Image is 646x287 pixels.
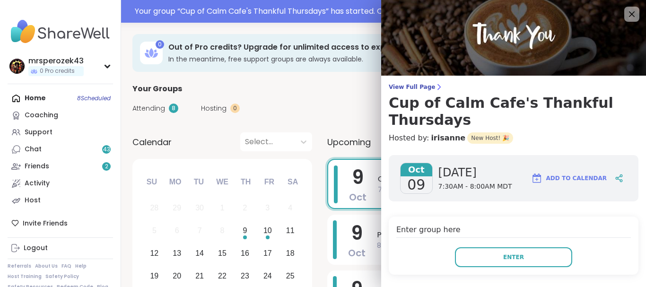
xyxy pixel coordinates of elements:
[150,247,158,260] div: 12
[35,263,58,270] a: About Us
[259,172,279,192] div: Fr
[263,247,272,260] div: 17
[378,185,617,195] span: 7:30AM - 8:00AM MDT
[190,266,210,286] div: Choose Tuesday, October 21st, 2025
[467,132,513,144] span: New Host! 🎉
[243,224,247,237] div: 9
[190,244,210,264] div: Choose Tuesday, October 14th, 2025
[25,196,41,205] div: Host
[45,273,79,280] a: Safety Policy
[389,83,638,91] span: View Full Page
[257,221,278,241] div: Choose Friday, October 10th, 2025
[25,145,42,154] div: Chat
[378,174,617,185] span: Cup of Calm Cafe's Thankful Thursdays
[280,266,300,286] div: Choose Saturday, October 25th, 2025
[389,132,638,144] h4: Hosted by:
[351,220,363,246] span: 9
[407,176,425,193] span: 09
[167,198,187,218] div: Not available Monday, September 29th, 2025
[188,172,209,192] div: Tu
[455,247,572,267] button: Enter
[531,173,542,184] img: ShareWell Logomark
[241,247,249,260] div: 16
[212,244,233,264] div: Choose Wednesday, October 15th, 2025
[195,270,204,282] div: 21
[218,247,227,260] div: 15
[167,266,187,286] div: Choose Monday, October 20th, 2025
[438,182,512,191] span: 7:30AM - 8:00AM MDT
[265,201,270,214] div: 3
[348,246,366,260] span: Oct
[263,224,272,237] div: 10
[503,253,524,261] span: Enter
[235,198,255,218] div: Not available Thursday, October 2nd, 2025
[144,244,165,264] div: Choose Sunday, October 12th, 2025
[257,244,278,264] div: Choose Friday, October 17th, 2025
[377,241,618,251] span: 8:00AM - 9:00AM MDT
[286,270,295,282] div: 25
[25,179,50,188] div: Activity
[165,172,185,192] div: Mo
[175,224,179,237] div: 6
[349,191,367,204] span: Oct
[8,215,113,232] div: Invite Friends
[220,224,225,237] div: 8
[132,104,165,113] span: Attending
[190,221,210,241] div: Not available Tuesday, October 7th, 2025
[150,270,158,282] div: 19
[8,240,113,257] a: Logout
[527,167,611,190] button: Add to Calendar
[431,132,465,144] a: irisanne
[8,158,113,175] a: Friends2
[141,172,162,192] div: Su
[8,141,113,158] a: Chat43
[546,174,607,183] span: Add to Calendar
[103,146,110,154] span: 43
[257,198,278,218] div: Not available Friday, October 3rd, 2025
[9,59,25,74] img: mrsperozek43
[25,111,58,120] div: Coaching
[212,198,233,218] div: Not available Wednesday, October 1st, 2025
[144,198,165,218] div: Not available Sunday, September 28th, 2025
[377,229,618,241] span: Pop Up! Morning Session!
[286,247,295,260] div: 18
[75,263,87,270] a: Help
[40,67,75,75] span: 0 Pro credits
[144,221,165,241] div: Not available Sunday, October 5th, 2025
[8,15,113,48] img: ShareWell Nav Logo
[8,124,113,141] a: Support
[152,224,157,237] div: 5
[8,107,113,124] a: Coaching
[167,244,187,264] div: Choose Monday, October 13th, 2025
[8,273,42,280] a: Host Training
[198,224,202,237] div: 7
[167,221,187,241] div: Not available Monday, October 6th, 2025
[8,192,113,209] a: Host
[286,224,295,237] div: 11
[8,175,113,192] a: Activity
[168,54,558,64] h3: In the meantime, free support groups are always available.
[243,201,247,214] div: 2
[389,83,638,129] a: View Full PageCup of Calm Cafe's Thankful Thursdays
[150,201,158,214] div: 28
[190,198,210,218] div: Not available Tuesday, September 30th, 2025
[195,201,204,214] div: 30
[173,201,181,214] div: 29
[235,266,255,286] div: Choose Thursday, October 23rd, 2025
[168,42,558,52] h3: Out of Pro credits? Upgrade for unlimited access to expert-led coaching groups.
[105,163,108,171] span: 2
[282,172,303,192] div: Sa
[235,221,255,241] div: Choose Thursday, October 9th, 2025
[401,163,432,176] span: Oct
[132,83,182,95] span: Your Groups
[212,266,233,286] div: Choose Wednesday, October 22nd, 2025
[280,221,300,241] div: Choose Saturday, October 11th, 2025
[220,201,225,214] div: 1
[327,136,371,148] span: Upcoming
[173,270,181,282] div: 20
[280,244,300,264] div: Choose Saturday, October 18th, 2025
[218,270,227,282] div: 22
[144,266,165,286] div: Choose Sunday, October 19th, 2025
[235,244,255,264] div: Choose Thursday, October 16th, 2025
[212,221,233,241] div: Not available Wednesday, October 8th, 2025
